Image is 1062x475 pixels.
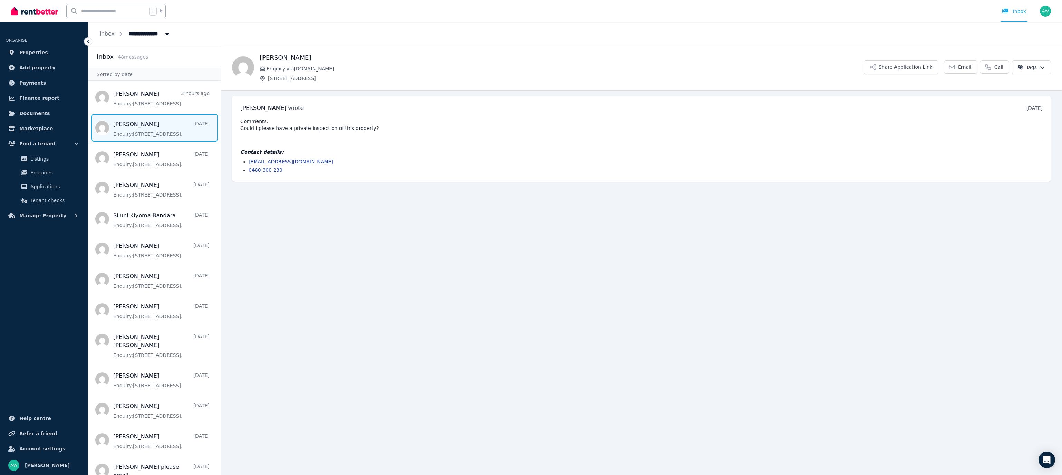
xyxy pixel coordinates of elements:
[232,56,254,78] img: Mao Kunpeng
[30,169,77,177] span: Enquiries
[19,124,53,133] span: Marketplace
[160,8,162,14] span: k
[118,54,148,60] span: 48 message s
[19,445,65,453] span: Account settings
[240,149,1043,155] h4: Contact details:
[19,429,57,438] span: Refer a friend
[6,209,83,222] button: Manage Property
[288,105,304,111] span: wrote
[1012,60,1051,74] button: Tags
[113,181,210,198] a: [PERSON_NAME][DATE]Enquiry:[STREET_ADDRESS].
[113,333,210,359] a: [PERSON_NAME] [PERSON_NAME][DATE]Enquiry:[STREET_ADDRESS].
[6,76,83,90] a: Payments
[19,414,51,422] span: Help centre
[6,411,83,425] a: Help centre
[30,155,77,163] span: Listings
[6,122,83,135] a: Marketplace
[1026,105,1043,111] time: [DATE]
[11,6,58,16] img: RentBetter
[6,38,27,43] span: ORGANISE
[8,180,80,193] a: Applications
[6,427,83,440] a: Refer a friend
[88,22,182,46] nav: Breadcrumb
[6,442,83,456] a: Account settings
[113,151,210,168] a: [PERSON_NAME][DATE]Enquiry:[STREET_ADDRESS].
[1039,452,1055,468] div: Open Intercom Messenger
[113,90,210,107] a: [PERSON_NAME]3 hours agoEnquiry:[STREET_ADDRESS].
[1018,64,1037,71] span: Tags
[944,60,977,74] a: Email
[113,372,210,389] a: [PERSON_NAME][DATE]Enquiry:[STREET_ADDRESS].
[6,61,83,75] a: Add property
[864,60,938,74] button: Share Application Link
[267,65,864,72] span: Enquiry via [DOMAIN_NAME]
[240,118,1043,132] pre: Comments: Could I please have a private inspection of this property?
[19,48,48,57] span: Properties
[6,91,83,105] a: Finance report
[19,94,59,102] span: Finance report
[25,461,70,469] span: [PERSON_NAME]
[1040,6,1051,17] img: Andrew Wong
[6,46,83,59] a: Properties
[19,64,56,72] span: Add property
[268,75,864,82] span: [STREET_ADDRESS]
[113,272,210,289] a: [PERSON_NAME][DATE]Enquiry:[STREET_ADDRESS].
[113,120,210,137] a: [PERSON_NAME][DATE]Enquiry:[STREET_ADDRESS].
[113,402,210,419] a: [PERSON_NAME][DATE]Enquiry:[STREET_ADDRESS].
[980,60,1009,74] a: Call
[113,242,210,259] a: [PERSON_NAME][DATE]Enquiry:[STREET_ADDRESS].
[260,53,864,63] h1: [PERSON_NAME]
[19,109,50,117] span: Documents
[19,140,56,148] span: Find a tenant
[994,64,1003,70] span: Call
[249,159,333,164] a: [EMAIL_ADDRESS][DOMAIN_NAME]
[19,79,46,87] span: Payments
[8,460,19,471] img: Andrew Wong
[19,211,66,220] span: Manage Property
[958,64,972,70] span: Email
[113,433,210,450] a: [PERSON_NAME][DATE]Enquiry:[STREET_ADDRESS].
[97,52,114,61] h2: Inbox
[8,152,80,166] a: Listings
[8,193,80,207] a: Tenant checks
[99,30,115,37] a: Inbox
[1002,8,1026,15] div: Inbox
[113,211,210,229] a: Siluni Kiyoma Bandara[DATE]Enquiry:[STREET_ADDRESS].
[6,137,83,151] button: Find a tenant
[113,303,210,320] a: [PERSON_NAME][DATE]Enquiry:[STREET_ADDRESS].
[30,196,77,205] span: Tenant checks
[30,182,77,191] span: Applications
[6,106,83,120] a: Documents
[240,105,286,111] span: [PERSON_NAME]
[8,166,80,180] a: Enquiries
[249,167,283,173] a: 0480 300 230
[88,68,221,81] div: Sorted by date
